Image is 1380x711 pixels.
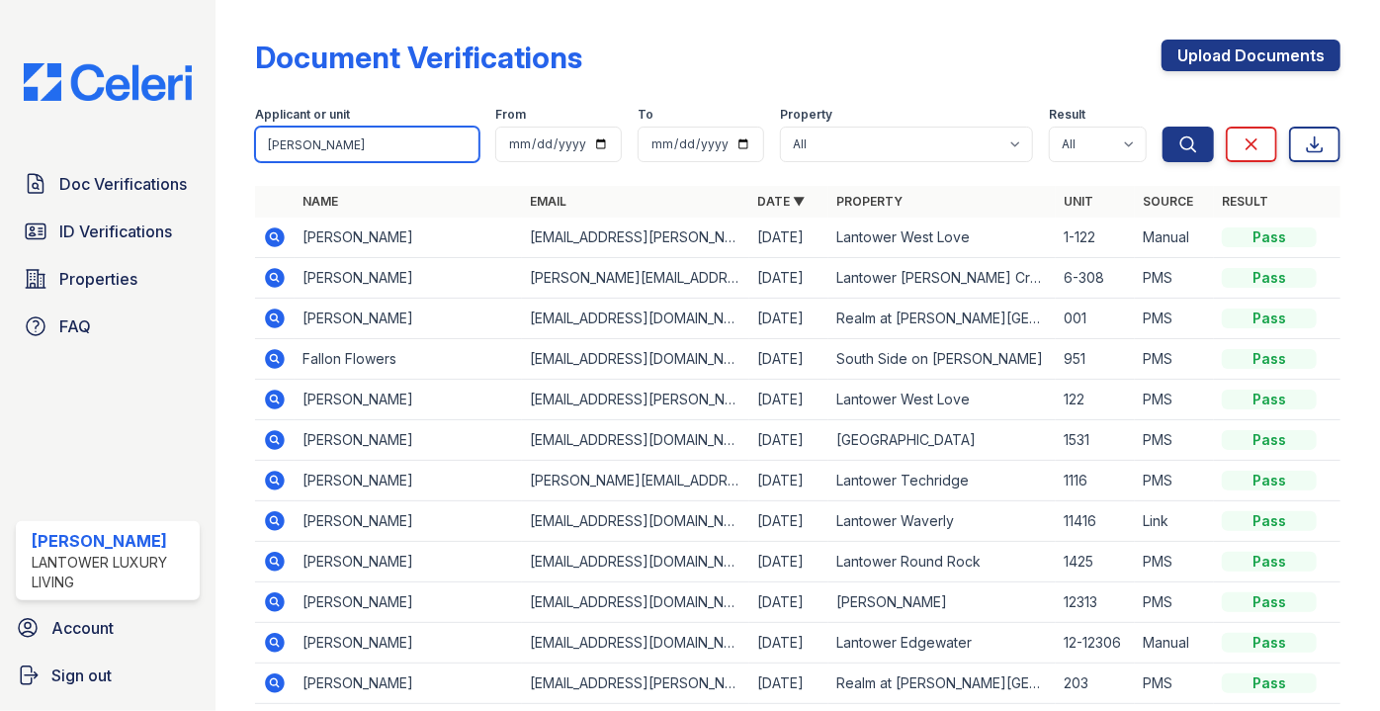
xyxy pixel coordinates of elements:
td: 001 [1056,299,1135,339]
td: [GEOGRAPHIC_DATA] [828,420,1056,461]
td: 12-12306 [1056,623,1135,664]
td: [PERSON_NAME] [295,420,522,461]
td: [PERSON_NAME] [295,218,522,258]
td: Realm at [PERSON_NAME][GEOGRAPHIC_DATA] [828,299,1056,339]
td: Lantower Round Rock [828,542,1056,582]
div: Pass [1222,309,1317,328]
a: Upload Documents [1162,40,1340,71]
td: PMS [1135,299,1214,339]
div: Pass [1222,227,1317,247]
div: Pass [1222,673,1317,693]
a: Date ▼ [757,194,805,209]
a: Properties [16,259,200,299]
span: FAQ [59,314,91,338]
a: Sign out [8,656,208,695]
td: 951 [1056,339,1135,380]
td: Realm at [PERSON_NAME][GEOGRAPHIC_DATA] [828,664,1056,704]
div: Document Verifications [255,40,582,75]
a: Account [8,608,208,648]
div: Pass [1222,390,1317,409]
td: Lantower West Love [828,380,1056,420]
td: 122 [1056,380,1135,420]
a: Email [530,194,566,209]
label: From [495,107,526,123]
td: [PERSON_NAME] [828,582,1056,623]
td: PMS [1135,664,1214,704]
td: [PERSON_NAME] [295,461,522,501]
td: 6-308 [1056,258,1135,299]
td: Lantower Edgewater [828,623,1056,664]
div: Pass [1222,268,1317,288]
td: South Side on [PERSON_NAME] [828,339,1056,380]
td: [EMAIL_ADDRESS][PERSON_NAME][DOMAIN_NAME] [522,380,749,420]
td: PMS [1135,542,1214,582]
td: [PERSON_NAME] [295,501,522,542]
a: Doc Verifications [16,164,200,204]
div: Pass [1222,633,1317,653]
td: [EMAIL_ADDRESS][DOMAIN_NAME] [522,501,749,542]
label: To [638,107,653,123]
td: PMS [1135,420,1214,461]
td: Lantower West Love [828,218,1056,258]
td: [DATE] [749,623,828,664]
div: Pass [1222,592,1317,612]
a: Source [1143,194,1193,209]
td: [DATE] [749,380,828,420]
td: 1116 [1056,461,1135,501]
td: [EMAIL_ADDRESS][PERSON_NAME][DOMAIN_NAME] [522,218,749,258]
span: ID Verifications [59,220,172,243]
td: [DATE] [749,339,828,380]
td: 11416 [1056,501,1135,542]
label: Result [1049,107,1085,123]
td: [DATE] [749,664,828,704]
span: Account [51,616,114,640]
td: Fallon Flowers [295,339,522,380]
div: Pass [1222,349,1317,369]
td: Manual [1135,623,1214,664]
div: Pass [1222,511,1317,531]
label: Property [780,107,832,123]
td: [EMAIL_ADDRESS][DOMAIN_NAME] [522,420,749,461]
td: Lantower Techridge [828,461,1056,501]
td: [PERSON_NAME][EMAIL_ADDRESS][PERSON_NAME][DOMAIN_NAME] [522,258,749,299]
td: [PERSON_NAME] [295,380,522,420]
td: 1-122 [1056,218,1135,258]
div: Lantower Luxury Living [32,553,192,592]
div: Pass [1222,471,1317,490]
td: 1425 [1056,542,1135,582]
td: [EMAIL_ADDRESS][DOMAIN_NAME] [522,542,749,582]
td: [PERSON_NAME][EMAIL_ADDRESS][DOMAIN_NAME] [522,461,749,501]
td: Manual [1135,218,1214,258]
a: ID Verifications [16,212,200,251]
span: Properties [59,267,137,291]
td: [DATE] [749,218,828,258]
td: [DATE] [749,542,828,582]
img: CE_Logo_Blue-a8612792a0a2168367f1c8372b55b34899dd931a85d93a1a3d3e32e68fde9ad4.png [8,63,208,101]
a: Name [302,194,338,209]
td: [PERSON_NAME] [295,582,522,623]
td: 203 [1056,664,1135,704]
td: [PERSON_NAME] [295,542,522,582]
td: 12313 [1056,582,1135,623]
td: [DATE] [749,582,828,623]
span: Sign out [51,664,112,687]
td: PMS [1135,258,1214,299]
td: Lantower [PERSON_NAME] Crossroads [828,258,1056,299]
a: FAQ [16,307,200,346]
td: [DATE] [749,420,828,461]
td: [PERSON_NAME] [295,258,522,299]
td: PMS [1135,461,1214,501]
label: Applicant or unit [255,107,350,123]
a: Property [836,194,903,209]
a: Unit [1064,194,1093,209]
td: [DATE] [749,299,828,339]
td: [EMAIL_ADDRESS][DOMAIN_NAME] [522,299,749,339]
td: Lantower Waverly [828,501,1056,542]
span: Doc Verifications [59,172,187,196]
a: Result [1222,194,1268,209]
div: [PERSON_NAME] [32,529,192,553]
input: Search by name, email, or unit number [255,127,479,162]
td: [PERSON_NAME] [295,623,522,664]
td: PMS [1135,339,1214,380]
